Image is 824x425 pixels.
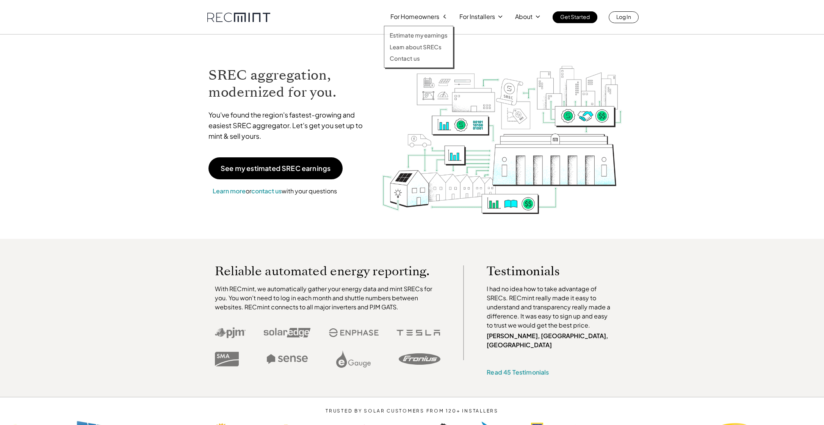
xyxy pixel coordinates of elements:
p: I had no idea how to take advantage of SRECs. RECmint really made it easy to understand and trans... [487,284,614,330]
img: RECmint value cycle [381,46,623,216]
p: For Installers [459,11,495,22]
a: Log In [609,11,639,23]
p: Contact us [390,55,420,62]
p: TRUSTED BY SOLAR CUSTOMERS FROM 120+ INSTALLERS [303,408,522,414]
a: See my estimated SREC earnings [208,157,343,179]
p: With RECmint, we automatically gather your energy data and mint SRECs for you. You won't need to ... [215,284,441,312]
p: Reliable automated energy reporting. [215,265,441,277]
p: or with your questions [208,186,341,196]
p: Testimonials [487,265,600,277]
h1: SREC aggregation, modernized for you. [208,67,370,101]
a: Contact us [390,55,448,62]
a: Estimate my earnings [390,31,448,39]
a: contact us [251,187,282,195]
p: Learn about SRECs [390,43,441,51]
p: You've found the region's fastest-growing and easiest SREC aggregator. Let's get you set up to mi... [208,110,370,141]
a: Learn more [213,187,246,195]
p: About [515,11,533,22]
p: See my estimated SREC earnings [221,165,331,172]
p: Get Started [560,11,590,22]
p: [PERSON_NAME], [GEOGRAPHIC_DATA], [GEOGRAPHIC_DATA] [487,331,614,350]
p: Log In [616,11,631,22]
a: Learn about SRECs [390,43,448,51]
a: Get Started [553,11,597,23]
p: For Homeowners [390,11,439,22]
a: Read 45 Testimonials [487,368,549,376]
